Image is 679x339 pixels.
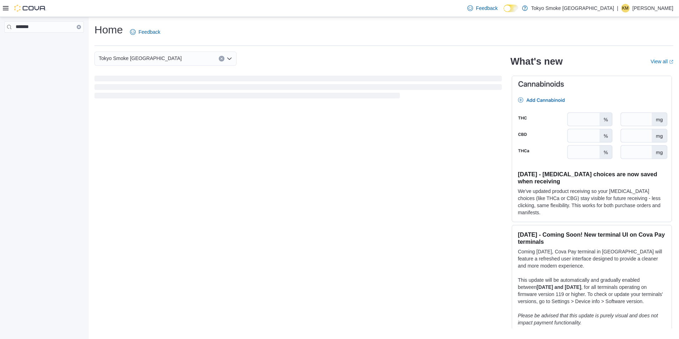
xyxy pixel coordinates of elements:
h2: What's new [510,56,563,67]
p: This update will be automatically and gradually enabled between , for all terminals operating on ... [518,276,666,305]
button: Open list of options [227,56,232,61]
em: Please be advised that this update is purely visual and does not impact payment functionality. [518,313,658,325]
img: Cova [14,5,46,12]
h3: [DATE] - Coming Soon! New terminal UI on Cova Pay terminals [518,231,666,245]
p: | [617,4,618,12]
a: Feedback [127,25,163,39]
a: View allExternal link [651,59,673,64]
p: Tokyo Smoke [GEOGRAPHIC_DATA] [531,4,614,12]
button: Clear input [219,56,224,61]
h3: [DATE] - [MEDICAL_DATA] choices are now saved when receiving [518,171,666,185]
p: Coming [DATE], Cova Pay terminal in [GEOGRAPHIC_DATA] will feature a refreshed user interface des... [518,248,666,269]
input: Dark Mode [504,5,518,12]
button: Clear input [77,25,81,29]
span: Tokyo Smoke [GEOGRAPHIC_DATA] [99,54,182,63]
span: Feedback [476,5,498,12]
h1: Home [94,23,123,37]
p: [PERSON_NAME] [632,4,673,12]
svg: External link [669,60,673,64]
p: We've updated product receiving so your [MEDICAL_DATA] choices (like THCa or CBG) stay visible fo... [518,188,666,216]
span: Feedback [138,28,160,36]
a: Feedback [465,1,500,15]
span: KM [622,4,629,12]
nav: Complex example [4,34,84,51]
span: Loading [94,77,502,100]
div: Krista Maitland [621,4,630,12]
strong: [DATE] and [DATE] [537,284,581,290]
